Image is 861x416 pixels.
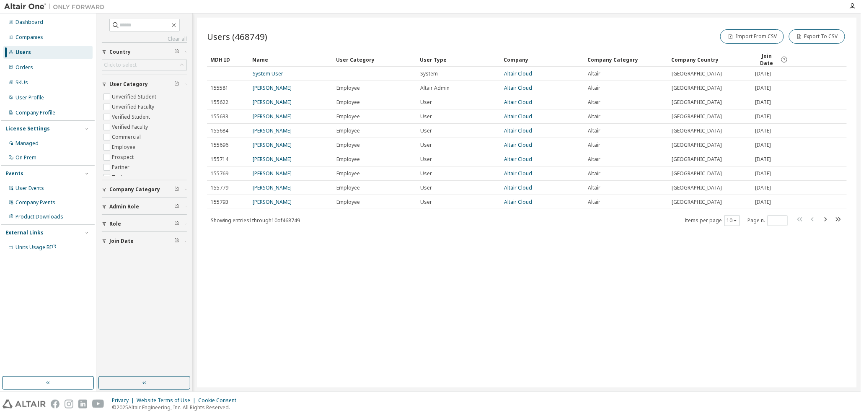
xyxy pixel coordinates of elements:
span: Employee [336,156,360,163]
span: Employee [336,199,360,205]
img: instagram.svg [65,400,73,408]
a: [PERSON_NAME] [253,184,292,191]
span: [GEOGRAPHIC_DATA] [672,142,722,148]
span: Employee [336,127,360,134]
div: Company Country [671,53,748,66]
span: Clear filter [174,81,179,88]
span: Company Category [109,186,160,193]
span: [GEOGRAPHIC_DATA] [672,170,722,177]
span: Clear filter [174,238,179,244]
div: MDH ID [210,53,246,66]
span: [GEOGRAPHIC_DATA] [672,113,722,120]
span: 155581 [211,85,228,91]
span: 155684 [211,127,228,134]
button: 10 [727,217,738,224]
img: facebook.svg [51,400,59,408]
span: System [420,70,438,77]
div: User Type [420,53,497,66]
span: [GEOGRAPHIC_DATA] [672,185,722,191]
label: Commercial [112,132,142,142]
button: Admin Role [102,198,187,216]
span: Clear filter [174,203,179,210]
span: [DATE] [755,170,771,177]
a: Altair Cloud [504,70,532,77]
span: [DATE] [755,185,771,191]
span: Employee [336,85,360,91]
span: User [420,99,432,106]
div: Orders [16,64,33,71]
span: 155779 [211,185,228,191]
span: Altair [588,142,600,148]
span: Users (468749) [207,31,267,42]
img: Altair One [4,3,109,11]
span: Page n. [747,215,788,226]
span: Employee [336,113,360,120]
a: [PERSON_NAME] [253,141,292,148]
span: 155714 [211,156,228,163]
span: [GEOGRAPHIC_DATA] [672,199,722,205]
label: Unverified Student [112,92,158,102]
div: Name [252,53,329,66]
span: Country [109,49,131,55]
span: [GEOGRAPHIC_DATA] [672,99,722,106]
span: Altair [588,170,600,177]
div: Companies [16,34,43,41]
a: [PERSON_NAME] [253,198,292,205]
span: [DATE] [755,142,771,148]
div: Cookie Consent [198,397,241,404]
span: [GEOGRAPHIC_DATA] [672,156,722,163]
span: Altair [588,199,600,205]
span: Role [109,221,121,227]
a: Clear all [102,36,187,42]
a: Altair Cloud [504,198,532,205]
button: Company Category [102,180,187,199]
span: [DATE] [755,99,771,106]
div: User Events [16,185,44,192]
span: 155696 [211,142,228,148]
a: Altair Cloud [504,84,532,91]
span: Clear filter [174,221,179,227]
span: 155633 [211,113,228,120]
div: On Prem [16,154,36,161]
img: altair_logo.svg [3,400,46,408]
label: Unverified Faculty [112,102,156,112]
label: Trial [112,172,124,182]
p: © 2025 Altair Engineering, Inc. All Rights Reserved. [112,404,241,411]
span: Altair [588,127,600,134]
span: Altair [588,185,600,191]
div: Dashboard [16,19,43,26]
label: Employee [112,142,137,152]
span: User [420,142,432,148]
button: Export To CSV [789,29,845,44]
div: Company Profile [16,109,55,116]
label: Verified Faculty [112,122,150,132]
a: [PERSON_NAME] [253,84,292,91]
div: Managed [16,140,39,147]
span: Altair Admin [420,85,450,91]
div: Company Category [587,53,664,66]
button: Country [102,43,187,61]
div: SKUs [16,79,28,86]
span: User [420,156,432,163]
span: [DATE] [755,113,771,120]
span: [GEOGRAPHIC_DATA] [672,85,722,91]
div: Click to select [102,60,186,70]
a: Altair Cloud [504,141,532,148]
span: Altair [588,70,600,77]
div: Website Terms of Use [137,397,198,404]
a: Altair Cloud [504,113,532,120]
div: Privacy [112,397,137,404]
span: [DATE] [755,199,771,205]
span: User Category [109,81,148,88]
span: Clear filter [174,49,179,55]
span: Altair [588,85,600,91]
div: External Links [5,229,44,236]
label: Verified Student [112,112,152,122]
span: Employee [336,99,360,106]
a: Altair Cloud [504,156,532,163]
span: User [420,170,432,177]
div: Product Downloads [16,213,63,220]
span: Employee [336,170,360,177]
span: Employee [336,185,360,191]
a: [PERSON_NAME] [253,156,292,163]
